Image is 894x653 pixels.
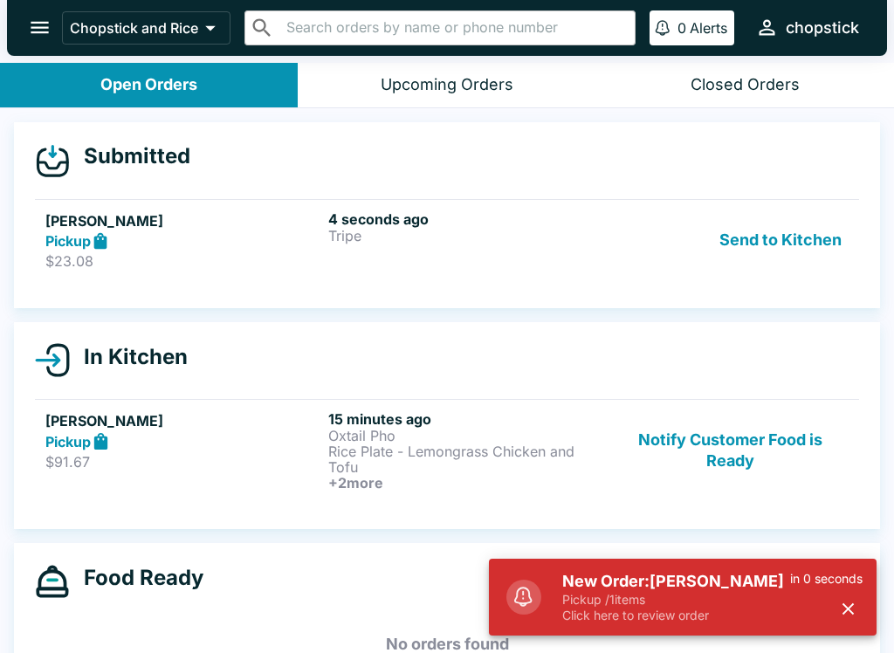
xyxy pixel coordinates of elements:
p: Click here to review order [562,608,790,623]
button: open drawer [17,5,62,50]
a: [PERSON_NAME]Pickup$23.084 seconds agoTripeSend to Kitchen [35,199,859,281]
h5: New Order: [PERSON_NAME] [562,571,790,592]
h6: 15 minutes ago [328,410,604,428]
div: Upcoming Orders [381,75,513,95]
button: chopstick [748,9,866,46]
div: Open Orders [100,75,197,95]
p: Pickup / 1 items [562,592,790,608]
h4: Food Ready [70,565,203,591]
input: Search orders by name or phone number [281,16,628,40]
p: 0 [677,19,686,37]
div: Closed Orders [691,75,800,95]
p: Rice Plate - Lemongrass Chicken and Tofu [328,443,604,475]
strong: Pickup [45,232,91,250]
button: Chopstick and Rice [62,11,230,45]
div: chopstick [786,17,859,38]
h4: In Kitchen [70,344,188,370]
h6: 4 seconds ago [328,210,604,228]
button: Send to Kitchen [712,210,849,271]
h4: Submitted [70,143,190,169]
p: $91.67 [45,453,321,471]
p: Chopstick and Rice [70,19,198,37]
p: in 0 seconds [790,571,863,587]
p: $23.08 [45,252,321,270]
a: [PERSON_NAME]Pickup$91.6715 minutes agoOxtail PhoRice Plate - Lemongrass Chicken and Tofu+2moreNo... [35,399,859,501]
h5: [PERSON_NAME] [45,210,321,231]
p: Oxtail Pho [328,428,604,443]
p: Tripe [328,228,604,244]
p: Alerts [690,19,727,37]
strong: Pickup [45,433,91,450]
button: Notify Customer Food is Ready [612,410,849,491]
h6: + 2 more [328,475,604,491]
h5: [PERSON_NAME] [45,410,321,431]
